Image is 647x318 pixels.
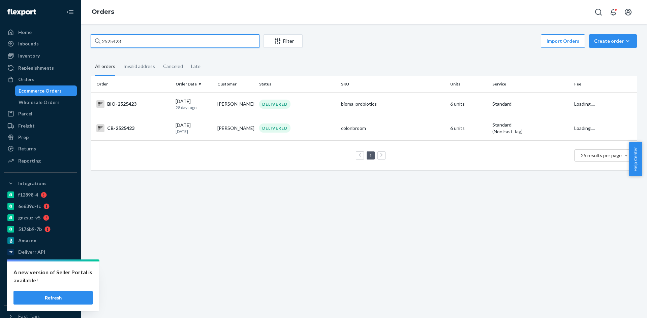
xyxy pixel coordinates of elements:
[4,108,77,119] a: Parcel
[589,34,637,48] button: Create order
[4,132,77,143] a: Prep
[191,58,201,75] div: Late
[490,76,572,92] th: Service
[4,270,77,280] a: a76299-82
[4,201,77,212] a: 6e639d-fc
[4,212,77,223] a: gnzsuz-v5
[215,116,256,140] td: [PERSON_NAME]
[18,157,41,164] div: Reporting
[448,92,489,116] td: 6 units
[13,291,93,305] button: Refresh
[4,143,77,154] a: Returns
[368,152,373,158] a: Page 1 is your current page
[15,85,77,96] a: Ecommerce Orders
[176,105,212,110] p: 28 days ago
[264,38,302,44] div: Filter
[18,226,42,233] div: 5176b9-7b
[256,76,338,92] th: Status
[18,134,29,141] div: Prep
[4,247,77,257] a: Deliverr API
[18,76,34,83] div: Orders
[18,191,38,198] div: f12898-4
[217,81,254,87] div: Customer
[621,5,635,19] button: Open account menu
[4,294,77,303] a: Add Integration
[264,34,303,48] button: Filter
[163,58,183,75] div: Canceled
[173,76,215,92] th: Order Date
[259,123,290,133] div: DELIVERED
[592,5,605,19] button: Open Search Box
[18,180,47,187] div: Integrations
[4,281,77,292] a: colon-broom
[4,120,77,131] a: Freight
[63,5,77,19] button: Close Navigation
[448,116,489,140] td: 6 units
[581,152,622,158] span: 25 results per page
[4,189,77,200] a: f12898-4
[448,76,489,92] th: Units
[492,128,569,135] div: (Non Fast Tag)
[86,2,120,22] ol: breadcrumbs
[19,87,62,94] div: Ecommerce Orders
[19,99,60,106] div: Wholesale Orders
[492,101,569,107] p: Standard
[176,98,212,110] div: [DATE]
[594,38,632,44] div: Create order
[338,76,448,92] th: SKU
[215,92,256,116] td: [PERSON_NAME]
[4,178,77,189] button: Integrations
[341,125,445,132] div: colonbroom
[4,63,77,73] a: Replenishments
[572,92,637,116] td: Loading....
[15,97,77,108] a: Wholesale Orders
[96,124,170,132] div: CB-2525423
[4,155,77,166] a: Reporting
[91,76,173,92] th: Order
[18,110,32,117] div: Parcel
[18,203,41,210] div: 6e639d-fc
[572,116,637,140] td: Loading....
[629,142,642,176] button: Help Center
[4,235,77,246] a: Amazon
[4,258,77,269] a: pulsetto
[259,100,290,109] div: DELIVERED
[18,65,54,71] div: Replenishments
[4,38,77,49] a: Inbounds
[176,129,212,134] p: [DATE]
[18,122,35,129] div: Freight
[176,122,212,134] div: [DATE]
[18,40,39,47] div: Inbounds
[92,8,114,15] a: Orders
[18,29,32,36] div: Home
[18,52,40,59] div: Inventory
[4,50,77,61] a: Inventory
[123,58,155,75] div: Invalid address
[18,237,36,244] div: Amazon
[18,249,45,255] div: Deliverr API
[7,9,36,15] img: Flexport logo
[4,74,77,85] a: Orders
[96,100,170,108] div: BIO-2525423
[607,5,620,19] button: Open notifications
[341,101,445,107] div: bioma_probiotics
[4,224,77,235] a: 5176b9-7b
[541,34,585,48] button: Import Orders
[572,76,637,92] th: Fee
[13,268,93,284] p: A new version of Seller Portal is available!
[91,34,259,48] input: Search orders
[95,58,115,76] div: All orders
[492,121,569,128] p: Standard
[4,27,77,38] a: Home
[18,214,40,221] div: gnzsuz-v5
[18,145,36,152] div: Returns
